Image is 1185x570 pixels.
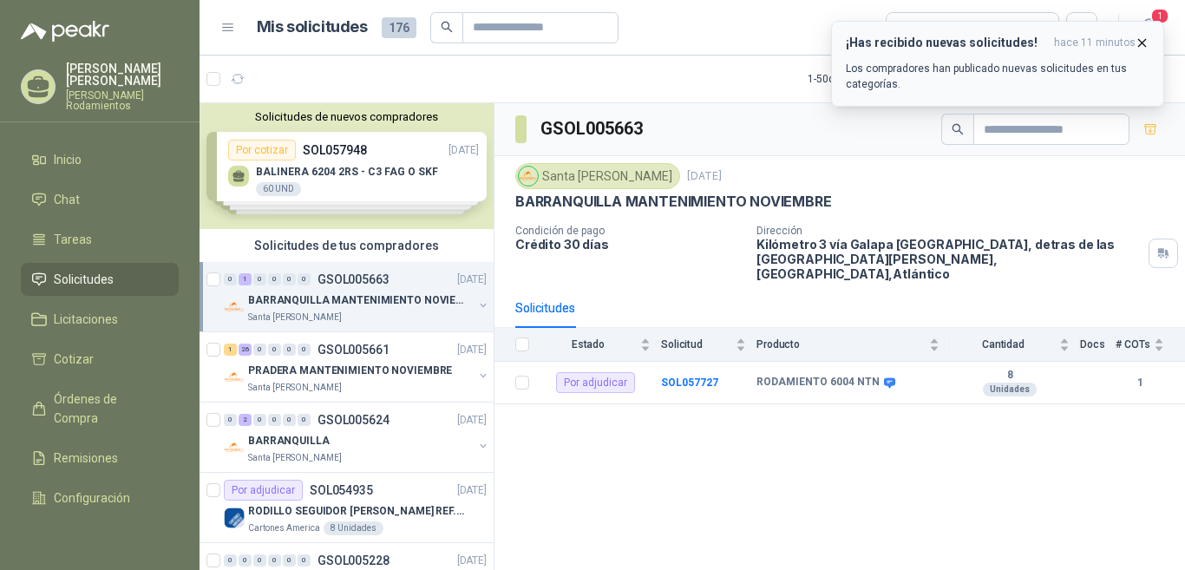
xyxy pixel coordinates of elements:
th: Docs [1080,328,1116,362]
h3: GSOL005663 [540,115,645,142]
div: 26 [239,344,252,356]
div: 0 [268,273,281,285]
span: Configuración [54,488,130,508]
span: Solicitudes [54,270,114,289]
a: Solicitudes [21,263,179,296]
th: Producto [756,328,950,362]
div: 0 [283,344,296,356]
button: ¡Has recibido nuevas solicitudes!hace 11 minutos Los compradores han publicado nuevas solicitudes... [831,21,1164,107]
h3: ¡Has recibido nuevas solicitudes! [846,36,1047,50]
p: BARRANQUILLA MANTENIMIENTO NOVIEMBRE [515,193,832,211]
img: Company Logo [224,297,245,318]
div: 0 [239,554,252,567]
img: Company Logo [224,367,245,388]
p: Santa [PERSON_NAME] [248,311,342,324]
div: Santa [PERSON_NAME] [515,163,680,189]
b: 1 [1116,375,1164,391]
span: Cantidad [950,338,1056,351]
h1: Mis solicitudes [257,15,368,40]
span: 1 [1150,8,1169,24]
div: 0 [268,554,281,567]
b: 8 [950,369,1070,383]
p: Santa [PERSON_NAME] [248,451,342,465]
p: PRADERA MANTENIMIENTO NOVIEMBRE [248,363,452,379]
p: [DATE] [457,342,487,358]
b: RODAMIENTO 6004 NTN [756,376,880,390]
div: 0 [298,273,311,285]
p: Crédito 30 días [515,237,743,252]
div: 0 [268,344,281,356]
th: # COTs [1116,328,1185,362]
th: Cantidad [950,328,1080,362]
div: 0 [283,414,296,426]
div: 1 - 50 de 87 [808,65,908,93]
p: BARRANQUILLA MANTENIMIENTO NOVIEMBRE [248,292,464,309]
button: Solicitudes de nuevos compradores [206,110,487,123]
img: Company Logo [224,437,245,458]
p: GSOL005228 [318,554,390,567]
div: Todas [897,18,933,37]
p: [DATE] [457,553,487,569]
span: Chat [54,190,80,209]
p: [PERSON_NAME] Rodamientos [66,90,179,111]
span: Licitaciones [54,310,118,329]
div: Por adjudicar [556,372,635,393]
a: Cotizar [21,343,179,376]
div: 8 Unidades [324,521,383,535]
span: search [441,21,453,33]
span: Tareas [54,230,92,249]
button: 1 [1133,12,1164,43]
span: Órdenes de Compra [54,390,162,428]
a: Tareas [21,223,179,256]
a: Remisiones [21,442,179,475]
a: Inicio [21,143,179,176]
p: GSOL005624 [318,414,390,426]
img: Logo peakr [21,21,109,42]
span: 176 [382,17,416,38]
p: BARRANQUILLA [248,433,330,449]
a: 0 1 0 0 0 0 GSOL005663[DATE] Company LogoBARRANQUILLA MANTENIMIENTO NOVIEMBRESanta [PERSON_NAME] [224,269,490,324]
a: Órdenes de Compra [21,383,179,435]
p: Santa [PERSON_NAME] [248,381,342,395]
p: [DATE] [457,482,487,499]
p: Cartones America [248,521,320,535]
p: GSOL005661 [318,344,390,356]
p: [DATE] [457,412,487,429]
div: 0 [224,414,237,426]
span: hace 11 minutos [1054,36,1136,50]
span: Cotizar [54,350,94,369]
div: 0 [224,273,237,285]
th: Solicitud [661,328,756,362]
th: Estado [540,328,661,362]
div: Unidades [983,383,1037,396]
div: 1 [224,344,237,356]
div: 2 [239,414,252,426]
img: Company Logo [224,508,245,528]
div: 0 [283,554,296,567]
span: search [952,123,964,135]
span: Remisiones [54,449,118,468]
p: SOL054935 [310,484,373,496]
a: 1 26 0 0 0 0 GSOL005661[DATE] Company LogoPRADERA MANTENIMIENTO NOVIEMBRESanta [PERSON_NAME] [224,339,490,395]
p: Condición de pago [515,225,743,237]
div: 0 [283,273,296,285]
span: Estado [540,338,637,351]
p: [DATE] [687,168,722,185]
div: 0 [298,414,311,426]
div: Solicitudes de tus compradores [200,229,494,262]
a: Licitaciones [21,303,179,336]
span: # COTs [1116,338,1150,351]
p: RODILLO SEGUIDOR [PERSON_NAME] REF. NATV-17-PPA [PERSON_NAME] [248,503,464,520]
p: Kilómetro 3 vía Galapa [GEOGRAPHIC_DATA], detras de las [GEOGRAPHIC_DATA][PERSON_NAME], [GEOGRAPH... [756,237,1142,281]
img: Company Logo [519,167,538,186]
a: SOL057727 [661,377,718,389]
div: 0 [253,344,266,356]
div: Solicitudes [515,298,575,318]
div: 0 [253,554,266,567]
a: Chat [21,183,179,216]
a: Configuración [21,482,179,514]
div: 0 [298,344,311,356]
div: 0 [268,414,281,426]
span: Producto [756,338,926,351]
